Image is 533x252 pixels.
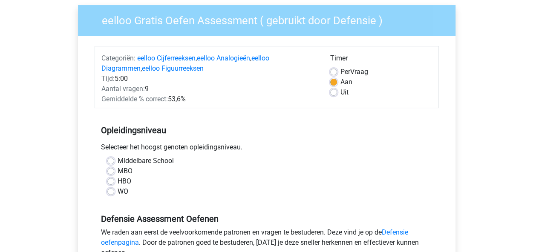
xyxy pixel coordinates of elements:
[118,166,133,176] label: MBO
[95,53,324,74] div: , , ,
[340,68,350,76] span: Per
[197,54,250,62] a: eelloo Analogieën
[101,122,432,139] h5: Opleidingsniveau
[92,11,449,27] h3: eelloo Gratis Oefen Assessment ( gebruikt door Defensie )
[137,54,196,62] a: eelloo Cijferreeksen
[142,64,204,72] a: eelloo Figuurreeksen
[101,54,135,62] span: Categoriën:
[101,85,145,93] span: Aantal vragen:
[95,94,324,104] div: 53,6%
[95,74,324,84] div: 5:00
[330,53,432,67] div: Timer
[118,186,128,197] label: WO
[101,74,115,83] span: Tijd:
[340,67,368,77] label: Vraag
[95,84,324,94] div: 9
[340,77,352,87] label: Aan
[101,214,432,224] h5: Defensie Assessment Oefenen
[118,176,131,186] label: HBO
[118,156,174,166] label: Middelbare School
[101,95,168,103] span: Gemiddelde % correct:
[95,142,439,156] div: Selecteer het hoogst genoten opleidingsniveau.
[340,87,349,97] label: Uit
